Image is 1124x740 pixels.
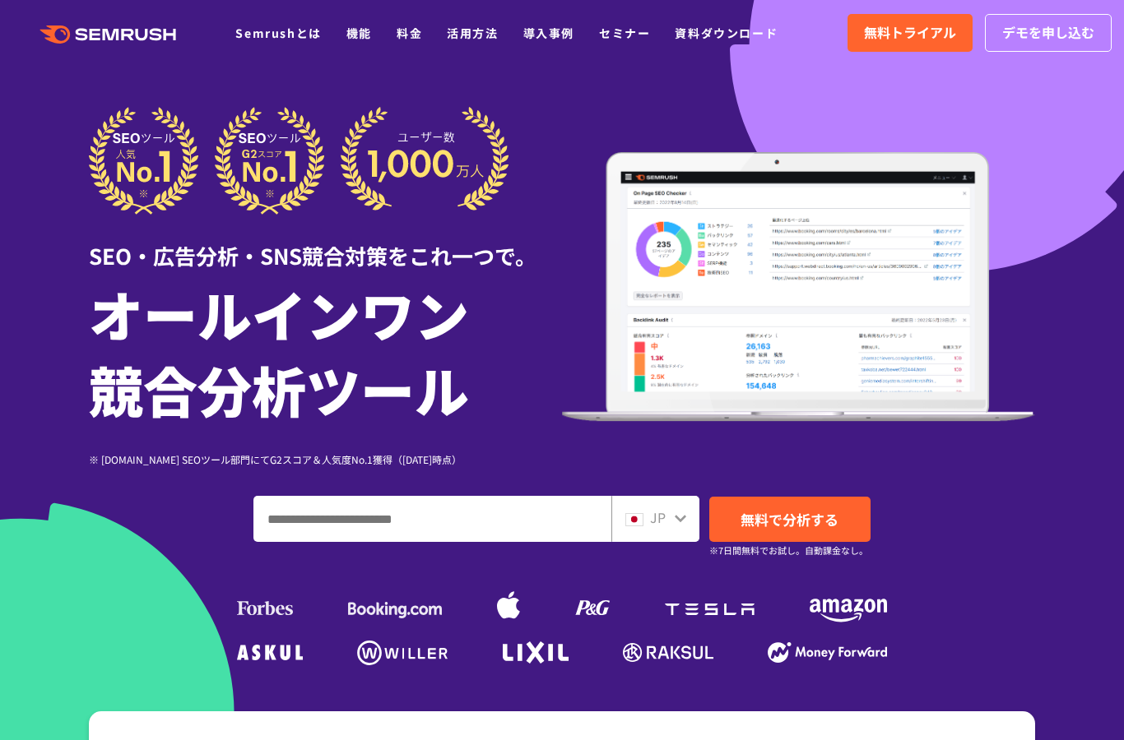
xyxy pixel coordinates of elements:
span: デモを申し込む [1002,22,1094,44]
a: デモを申し込む [985,14,1112,52]
div: ※ [DOMAIN_NAME] SEOツール部門にてG2スコア＆人気度No.1獲得（[DATE]時点） [89,451,562,467]
input: ドメイン、キーワードまたはURLを入力してください [254,497,611,541]
a: 無料で分析する [709,497,871,542]
h1: オールインワン 競合分析ツール [89,275,562,427]
a: 無料トライアル [848,14,973,52]
span: 無料トライアル [864,22,956,44]
a: 機能 [346,25,372,41]
a: 料金 [397,25,422,41]
small: ※7日間無料でお試し。自動課金なし。 [709,543,868,558]
a: 活用方法 [447,25,498,41]
div: SEO・広告分析・SNS競合対策をこれ一つで。 [89,215,562,271]
a: 資料ダウンロード [675,25,778,41]
a: Semrushとは [235,25,321,41]
a: 導入事例 [523,25,574,41]
a: セミナー [599,25,650,41]
span: JP [650,507,666,527]
span: 無料で分析する [741,509,838,530]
